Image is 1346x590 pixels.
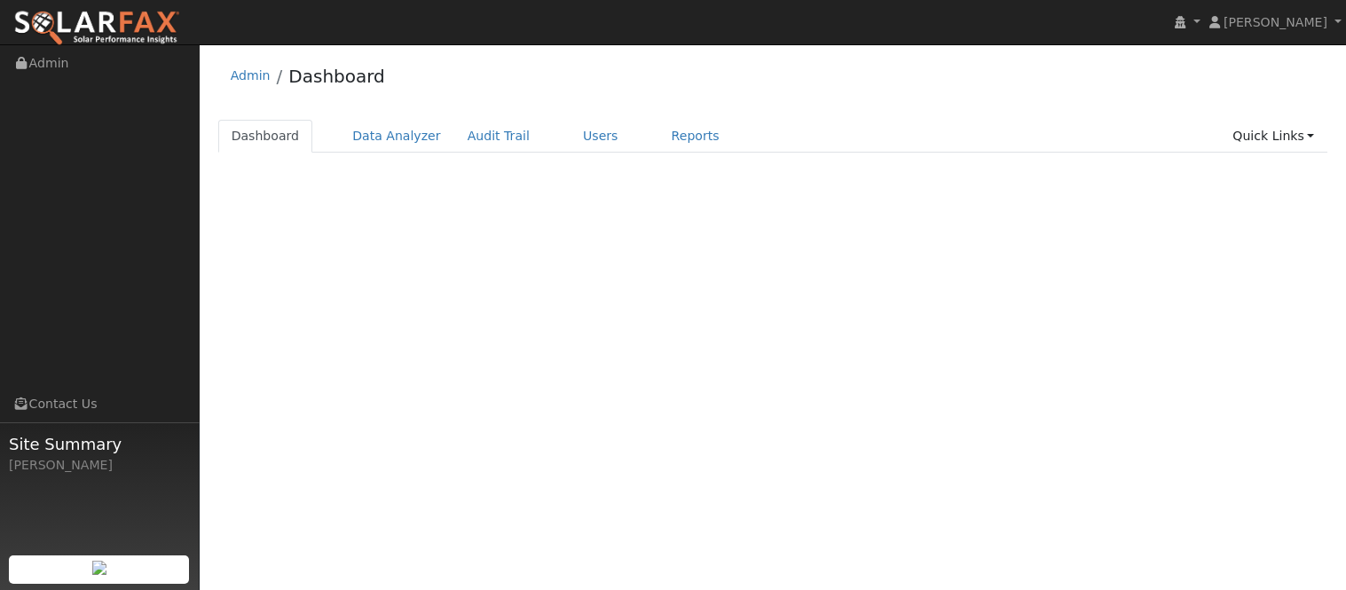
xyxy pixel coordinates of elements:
div: [PERSON_NAME] [9,456,190,475]
a: Dashboard [218,120,313,153]
a: Admin [231,68,271,83]
a: Data Analyzer [339,120,454,153]
span: Site Summary [9,432,190,456]
img: SolarFax [13,10,180,47]
a: Dashboard [288,66,385,87]
img: retrieve [92,561,106,575]
a: Quick Links [1219,120,1327,153]
a: Users [570,120,632,153]
a: Audit Trail [454,120,543,153]
span: [PERSON_NAME] [1224,15,1327,29]
a: Reports [658,120,733,153]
